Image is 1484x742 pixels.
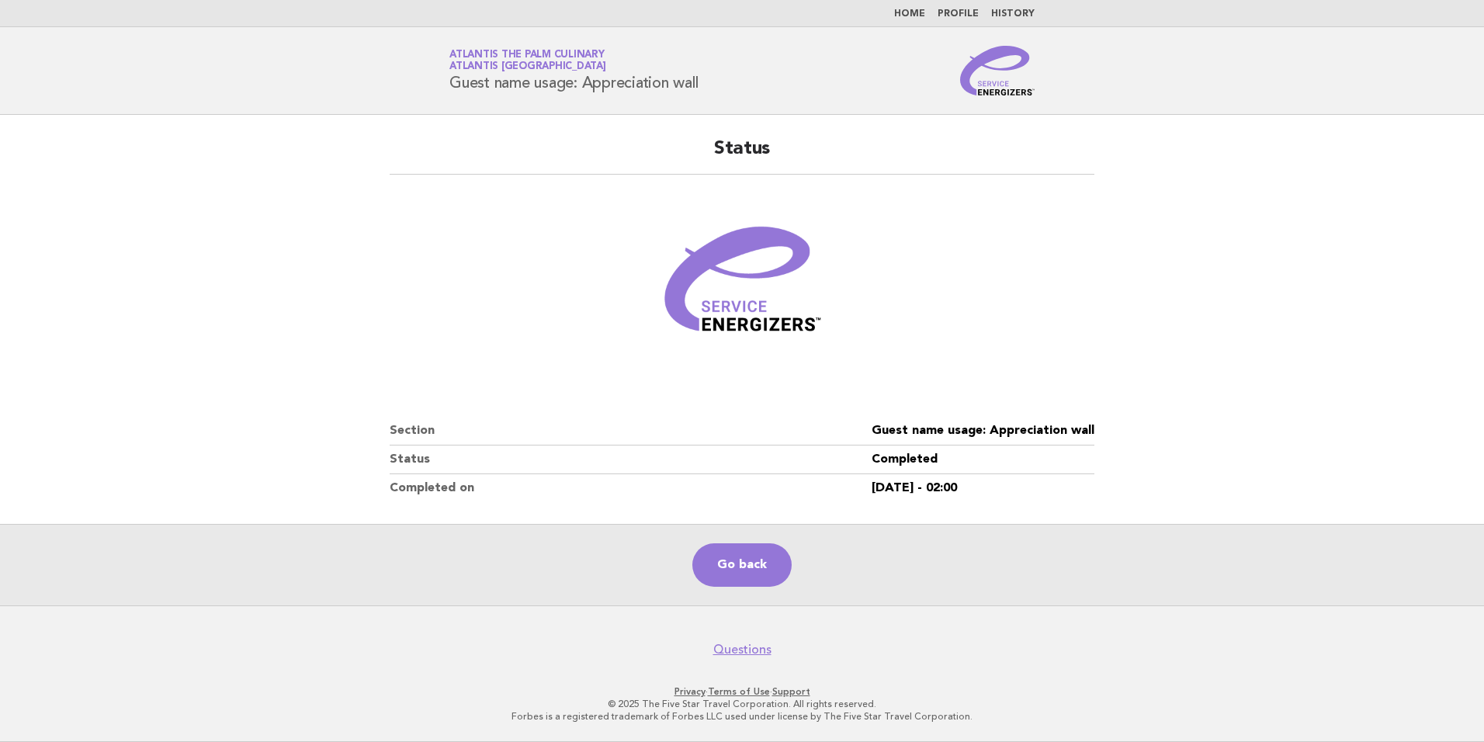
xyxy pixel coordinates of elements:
dt: Status [390,446,872,474]
a: Profile [938,9,979,19]
a: Go back [692,543,792,587]
a: Home [894,9,925,19]
p: Forbes is a registered trademark of Forbes LLC used under license by The Five Star Travel Corpora... [267,710,1217,723]
p: © 2025 The Five Star Travel Corporation. All rights reserved. [267,698,1217,710]
h2: Status [390,137,1094,175]
img: Verified [649,193,835,380]
dd: Completed [872,446,1094,474]
span: Atlantis [GEOGRAPHIC_DATA] [449,62,606,72]
a: Privacy [674,686,706,697]
a: Questions [713,642,771,657]
h1: Guest name usage: Appreciation wall [449,50,698,91]
dd: [DATE] - 02:00 [872,474,1094,502]
a: Terms of Use [708,686,770,697]
a: History [991,9,1035,19]
dt: Completed on [390,474,872,502]
p: · · [267,685,1217,698]
dt: Section [390,417,872,446]
dd: Guest name usage: Appreciation wall [872,417,1094,446]
img: Service Energizers [960,46,1035,95]
a: Atlantis The Palm CulinaryAtlantis [GEOGRAPHIC_DATA] [449,50,606,71]
a: Support [772,686,810,697]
